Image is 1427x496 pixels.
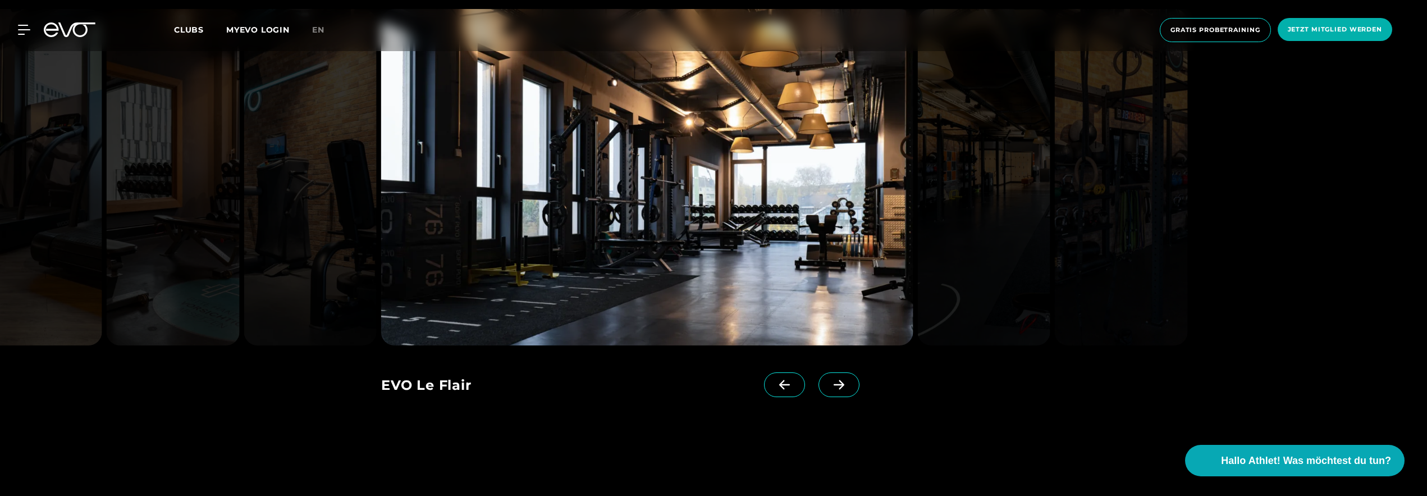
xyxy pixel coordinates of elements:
a: Jetzt Mitglied werden [1274,18,1396,42]
a: en [312,24,338,37]
span: Gratis Probetraining [1170,25,1260,35]
img: evofitness [917,9,1050,345]
button: Hallo Athlet! Was möchtest du tun? [1185,445,1405,476]
span: en [312,25,324,35]
img: evofitness [106,9,239,345]
a: Gratis Probetraining [1156,18,1274,42]
span: Hallo Athlet! Was möchtest du tun? [1221,453,1391,468]
span: Jetzt Mitglied werden [1288,25,1382,34]
img: evofitness [1055,9,1188,345]
img: evofitness [381,9,913,345]
a: Clubs [174,24,226,35]
img: evofitness [244,9,377,345]
a: MYEVO LOGIN [226,25,290,35]
span: Clubs [174,25,204,35]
